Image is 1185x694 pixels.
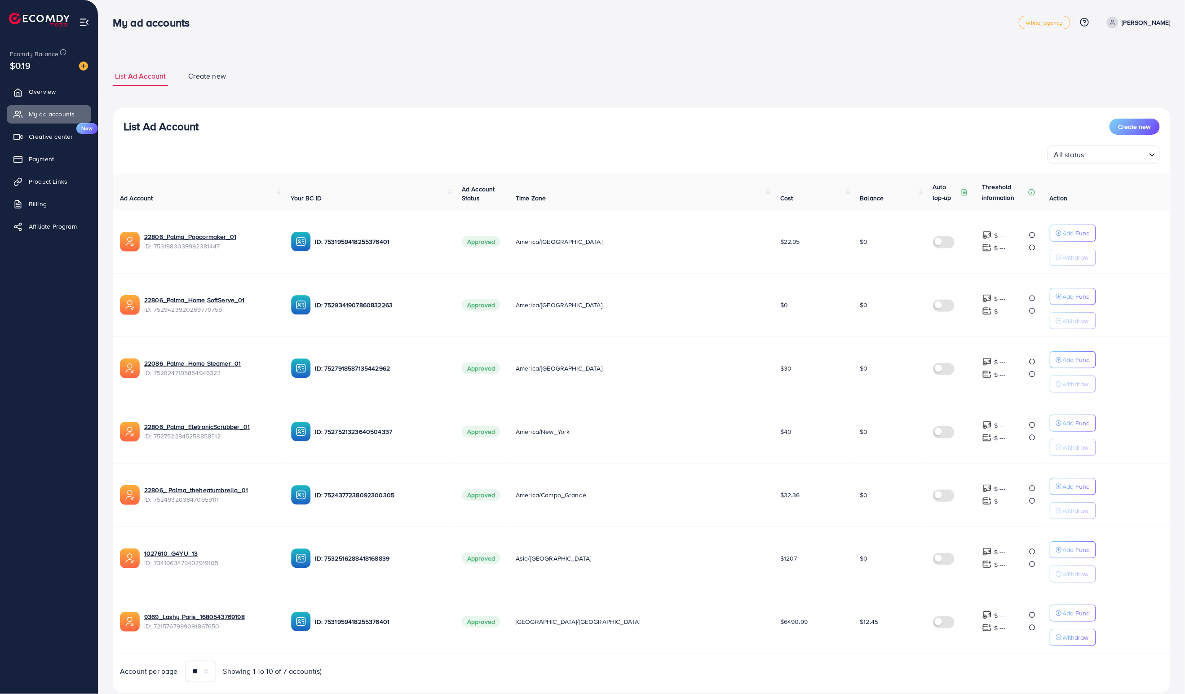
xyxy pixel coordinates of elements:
[516,491,586,500] span: America/Campo_Grande
[29,199,47,208] span: Billing
[1050,629,1096,646] button: Withdraw
[780,617,808,626] span: $6490.99
[124,120,199,133] h3: List Ad Account
[7,217,91,235] a: Affiliate Program
[1110,119,1160,135] button: Create new
[7,150,91,168] a: Payment
[516,237,602,246] span: America/[GEOGRAPHIC_DATA]
[462,362,500,374] span: Approved
[995,230,1006,241] p: $ ---
[144,242,277,251] span: ID: 7531983039992381447
[995,559,1006,570] p: $ ---
[462,236,500,248] span: Approved
[860,237,868,246] span: $0
[1087,146,1145,161] input: Search for option
[780,364,791,373] span: $30
[291,548,311,568] img: ic-ba-acc.ded83a64.svg
[1050,351,1096,368] button: Add Fund
[144,558,277,567] span: ID: 7341963479407919105
[982,560,992,569] img: top-up amount
[144,486,277,504] div: <span class='underline'>22806_ Palma_theheatumbrella_01</span></br>7524932038470959111
[995,243,1006,253] p: $ ---
[315,490,448,500] p: ID: 7524377238092300305
[1050,225,1096,242] button: Add Fund
[144,368,277,377] span: ID: 7528247195854946322
[10,59,31,72] span: $0.19
[982,420,992,430] img: top-up amount
[780,491,800,500] span: $32.36
[1122,17,1171,28] p: [PERSON_NAME]
[10,49,58,58] span: Ecomdy Balance
[113,16,197,29] h3: My ad accounts
[7,195,91,213] a: Billing
[462,489,500,501] span: Approved
[982,181,1026,203] p: Threshold information
[144,232,277,241] a: 22806_Palma_Popcormaker_01
[1063,608,1090,619] p: Add Fund
[144,359,277,368] a: 22086_Palme_Home Steamer_01
[462,553,500,564] span: Approved
[995,369,1006,380] p: $ ---
[860,617,879,626] span: $12.45
[315,426,448,437] p: ID: 7527521323640504337
[29,155,54,164] span: Payment
[995,433,1006,443] p: $ ---
[1063,544,1090,555] p: Add Fund
[1050,478,1096,495] button: Add Fund
[995,420,1006,431] p: $ ---
[995,293,1006,304] p: $ ---
[1048,146,1160,164] div: Search for option
[1050,312,1096,329] button: Withdraw
[995,306,1006,317] p: $ ---
[1063,632,1089,643] p: Withdraw
[144,549,277,558] a: 1027610_G4YU_13
[516,194,546,203] span: Time Zone
[315,616,448,627] p: ID: 7531959418255376401
[1050,439,1096,456] button: Withdraw
[291,422,311,442] img: ic-ba-acc.ded83a64.svg
[982,370,992,379] img: top-up amount
[29,177,67,186] span: Product Links
[291,612,311,632] img: ic-ba-acc.ded83a64.svg
[860,554,868,563] span: $0
[291,295,311,315] img: ic-ba-acc.ded83a64.svg
[29,222,77,231] span: Affiliate Program
[120,612,140,632] img: ic-ads-acc.e4c84228.svg
[144,495,277,504] span: ID: 7524932038470959111
[1119,122,1151,131] span: Create new
[291,232,311,252] img: ic-ba-acc.ded83a64.svg
[120,358,140,378] img: ic-ads-acc.e4c84228.svg
[1050,566,1096,583] button: Withdraw
[188,71,226,81] span: Create new
[7,172,91,190] a: Product Links
[144,549,277,567] div: <span class='underline'>1027610_G4YU_13</span></br>7341963479407919105
[1050,541,1096,558] button: Add Fund
[291,485,311,505] img: ic-ba-acc.ded83a64.svg
[982,357,992,367] img: top-up amount
[1147,654,1178,687] iframe: Chat
[982,294,992,303] img: top-up amount
[29,87,56,96] span: Overview
[291,194,322,203] span: Your BC ID
[1063,442,1089,453] p: Withdraw
[516,301,602,309] span: America/[GEOGRAPHIC_DATA]
[7,128,91,146] a: Creative centerNew
[1050,376,1096,393] button: Withdraw
[1063,315,1089,326] p: Withdraw
[144,422,277,441] div: <span class='underline'>22806_Palma_EletronicScrubber_01</span></br>7527522845258858512
[1026,20,1063,26] span: white_agency
[1063,252,1089,263] p: Withdraw
[462,426,500,438] span: Approved
[144,612,277,621] a: 9369_Lashy Paris_1680543769198
[860,301,868,309] span: $0
[982,623,992,632] img: top-up amount
[315,300,448,310] p: ID: 7529341907860832263
[315,236,448,247] p: ID: 7531959418255376401
[982,496,992,506] img: top-up amount
[144,622,277,631] span: ID: 7215767999091867650
[860,427,868,436] span: $0
[9,13,70,27] a: logo
[982,230,992,240] img: top-up amount
[462,185,495,203] span: Ad Account Status
[995,357,1006,367] p: $ ---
